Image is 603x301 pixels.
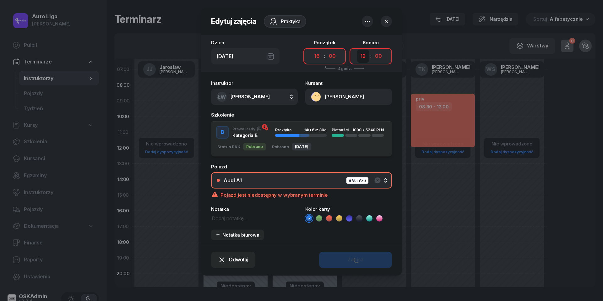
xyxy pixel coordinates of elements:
button: Odwołaj [211,252,255,268]
h2: Edytuj zajęcia [211,16,256,26]
div: Pojazd jest niedostępny w wybranym terminie [211,189,392,199]
div: WA0592G [346,177,369,184]
div: : [324,52,325,60]
button: ŁW[PERSON_NAME] [211,89,298,105]
div: Audi A1 [224,178,242,183]
button: [PERSON_NAME] [305,89,392,105]
button: Audi A1WA0592G [211,172,392,189]
button: Notatka biurowa [211,230,264,240]
span: [PERSON_NAME] [231,94,270,100]
span: ŁW [217,94,226,100]
span: Odwołaj [229,256,248,264]
div: Notatka biurowa [215,232,259,238]
div: : [370,52,372,60]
